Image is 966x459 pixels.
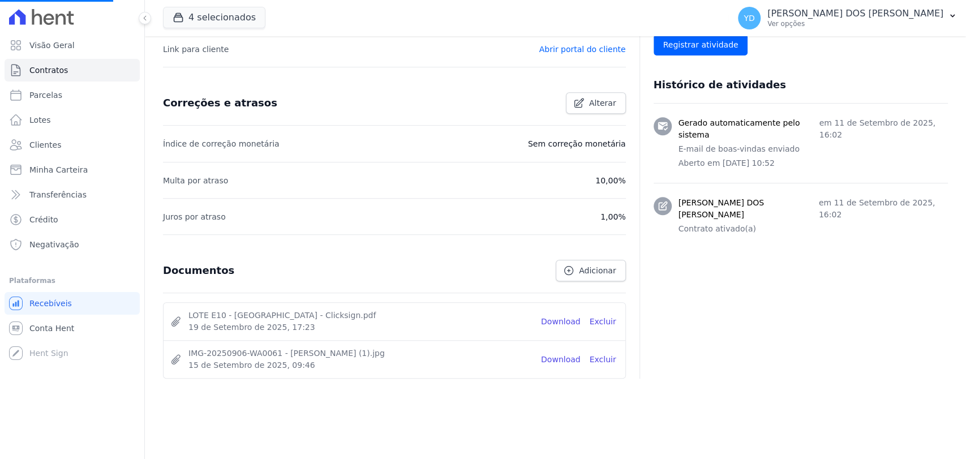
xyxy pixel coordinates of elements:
[595,174,625,187] p: 10,00%
[5,109,140,131] a: Lotes
[5,317,140,340] a: Conta Hent
[29,65,68,76] span: Contratos
[5,183,140,206] a: Transferências
[528,137,626,151] p: Sem correção monetária
[5,208,140,231] a: Crédito
[589,97,616,109] span: Alterar
[590,316,616,328] a: Excluir
[188,310,532,321] span: LOTE E10 - [GEOGRAPHIC_DATA] - Clicksign.pdf
[188,348,532,359] span: IMG-20250906-WA0061 - [PERSON_NAME] (1).jpg
[188,359,532,371] span: 15 de Setembro de 2025, 09:46
[729,2,966,34] button: YD [PERSON_NAME] DOS [PERSON_NAME] Ver opções
[29,239,79,250] span: Negativação
[679,117,819,141] h3: Gerado automaticamente pelo sistema
[163,96,277,110] h3: Correções e atrasos
[5,134,140,156] a: Clientes
[29,139,61,151] span: Clientes
[5,59,140,81] a: Contratos
[5,158,140,181] a: Minha Carteira
[29,298,72,309] span: Recebíveis
[541,354,581,366] a: Download
[29,89,62,101] span: Parcelas
[9,274,135,288] div: Plataformas
[556,260,625,281] a: Adicionar
[163,42,229,56] p: Link para cliente
[600,210,625,224] p: 1,00%
[819,197,948,221] p: em 11 de Setembro de 2025, 16:02
[29,189,87,200] span: Transferências
[5,233,140,256] a: Negativação
[163,174,228,187] p: Multa por atraso
[566,92,626,114] a: Alterar
[29,323,74,334] span: Conta Hent
[579,265,616,276] span: Adicionar
[163,7,265,28] button: 4 selecionados
[539,45,626,54] a: Abrir portal do cliente
[541,316,581,328] a: Download
[679,157,948,169] p: Aberto em [DATE] 10:52
[767,8,943,19] p: [PERSON_NAME] DOS [PERSON_NAME]
[29,40,75,51] span: Visão Geral
[163,210,226,224] p: Juros por atraso
[767,19,943,28] p: Ver opções
[590,354,616,366] a: Excluir
[679,197,819,221] h3: [PERSON_NAME] DOS [PERSON_NAME]
[654,34,748,55] input: Registrar atividade
[5,292,140,315] a: Recebíveis
[188,321,532,333] span: 19 de Setembro de 2025, 17:23
[29,164,88,175] span: Minha Carteira
[29,114,51,126] span: Lotes
[654,78,786,92] h3: Histórico de atividades
[29,214,58,225] span: Crédito
[679,223,948,235] p: Contrato ativado(a)
[744,14,754,22] span: YD
[679,143,948,155] p: E-mail de boas-vindas enviado
[5,84,140,106] a: Parcelas
[163,137,280,151] p: Índice de correção monetária
[5,34,140,57] a: Visão Geral
[819,117,948,141] p: em 11 de Setembro de 2025, 16:02
[163,264,234,277] h3: Documentos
